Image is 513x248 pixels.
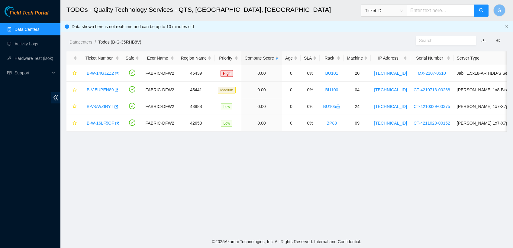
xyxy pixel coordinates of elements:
[51,92,60,103] span: double-left
[282,82,301,98] td: 0
[344,98,371,115] td: 24
[505,25,508,28] span: close
[496,38,500,43] span: eye
[15,56,53,61] a: Hardware Test (isok)
[414,87,450,92] a: CT-4210713-00268
[325,87,338,92] a: BU100
[419,37,468,44] input: Search
[241,115,282,132] td: 0.00
[301,82,320,98] td: 0%
[73,104,77,109] span: star
[15,41,38,46] a: Activity Logs
[344,65,371,82] td: 20
[177,65,215,82] td: 45439
[474,5,489,17] button: search
[142,82,178,98] td: FABRIC-DFW2
[479,8,484,14] span: search
[95,40,96,44] span: /
[10,10,48,16] span: Field Tech Portal
[498,7,501,14] span: G
[282,115,301,132] td: 0
[301,115,320,132] td: 0%
[344,115,371,132] td: 09
[142,98,178,115] td: FABRIC-DFW2
[129,103,135,109] span: check-circle
[374,121,407,126] a: [TECHNICAL_ID]
[73,71,77,76] span: star
[87,71,114,76] a: B-W-14GJZZ2
[481,38,486,43] a: download
[282,98,301,115] td: 0
[282,65,301,82] td: 0
[323,104,340,109] a: BU105lock
[69,40,92,44] a: Datacenters
[142,115,178,132] td: FABRIC-DFW2
[70,118,77,128] button: star
[129,86,135,93] span: check-circle
[73,121,77,126] span: star
[414,121,450,126] a: CT-4211028-00152
[407,5,474,17] input: Enter text here...
[336,104,340,109] span: lock
[418,71,446,76] a: MX-2107-0510
[241,98,282,115] td: 0.00
[87,121,114,126] a: B-W-16LF5OF
[365,6,403,15] span: Ticket ID
[301,65,320,82] td: 0%
[70,102,77,111] button: star
[221,103,232,110] span: Low
[374,87,407,92] a: [TECHNICAL_ID]
[60,235,513,248] footer: © 2025 Akamai Technologies, Inc. All Rights Reserved. Internal and Confidential.
[493,4,505,16] button: G
[98,40,141,44] a: Todos (B-G-35RHB8V)
[87,104,113,109] a: B-V-5WZIRYT
[7,71,11,75] span: read
[221,70,233,77] span: High
[177,98,215,115] td: 43888
[505,25,508,29] button: close
[87,87,114,92] a: B-V-5UPEN89
[5,6,31,17] img: Akamai Technologies
[142,65,178,82] td: FABRIC-DFW2
[73,88,77,93] span: star
[414,104,450,109] a: CT-4210329-00375
[301,98,320,115] td: 0%
[218,87,236,93] span: Medium
[374,71,407,76] a: [TECHNICAL_ID]
[241,82,282,98] td: 0.00
[241,65,282,82] td: 0.00
[477,36,490,45] button: download
[374,104,407,109] a: [TECHNICAL_ID]
[129,119,135,126] span: check-circle
[15,27,39,32] a: Data Centers
[129,70,135,76] span: check-circle
[70,68,77,78] button: star
[15,67,50,79] span: Support
[325,71,338,76] a: BU101
[70,85,77,95] button: star
[177,82,215,98] td: 45441
[221,120,232,127] span: Low
[344,82,371,98] td: 04
[327,121,337,126] a: BP88
[177,115,215,132] td: 42653
[5,11,48,19] a: Akamai TechnologiesField Tech Portal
